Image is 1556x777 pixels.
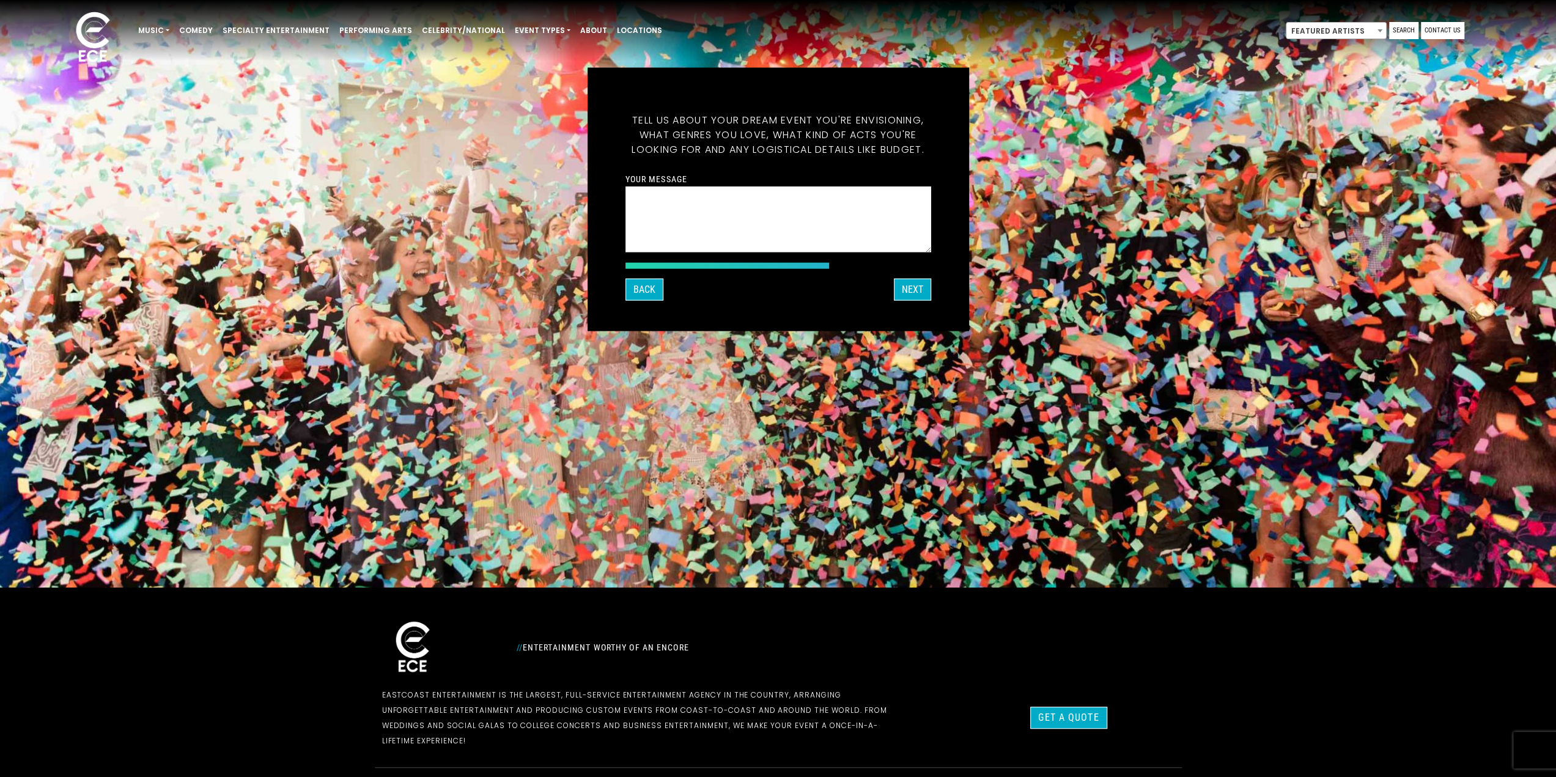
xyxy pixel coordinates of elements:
[334,20,417,41] a: Performing Arts
[1421,22,1464,39] a: Contact Us
[174,20,218,41] a: Comedy
[1389,22,1418,39] a: Search
[1286,23,1386,40] span: Featured Artists
[625,173,687,184] label: Your message
[1030,707,1107,729] a: Get a Quote
[62,9,124,68] img: ece_new_logo_whitev2-1.png
[625,278,663,300] button: Back
[894,278,931,300] button: Next
[218,20,334,41] a: Specialty Entertainment
[612,20,667,41] a: Locations
[133,20,174,41] a: Music
[1286,22,1387,39] span: Featured Artists
[517,643,523,652] span: //
[509,638,913,657] div: Entertainment Worthy of an Encore
[382,687,905,748] p: EastCoast Entertainment is the largest, full-service entertainment agency in the country, arrangi...
[510,20,575,41] a: Event Types
[382,618,443,677] img: ece_new_logo_whitev2-1.png
[575,20,612,41] a: About
[625,98,931,171] h5: Tell us about your dream event you're envisioning, what genres you love, what kind of acts you're...
[417,20,510,41] a: Celebrity/National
